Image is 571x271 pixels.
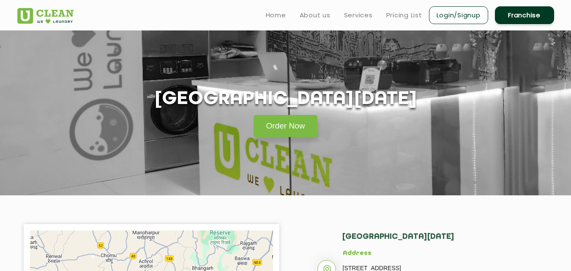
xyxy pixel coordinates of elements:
img: UClean Laundry and Dry Cleaning [17,8,74,24]
a: Services [344,10,373,20]
a: Order Now [254,115,318,137]
h1: [GEOGRAPHIC_DATA][DATE] [154,89,417,110]
a: Pricing List [386,10,422,20]
h2: [GEOGRAPHIC_DATA][DATE] [342,233,522,250]
a: Login/Signup [429,6,488,24]
a: Home [266,10,286,20]
a: Franchise [495,6,554,24]
a: About us [300,10,331,20]
h5: Address [343,250,522,257]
